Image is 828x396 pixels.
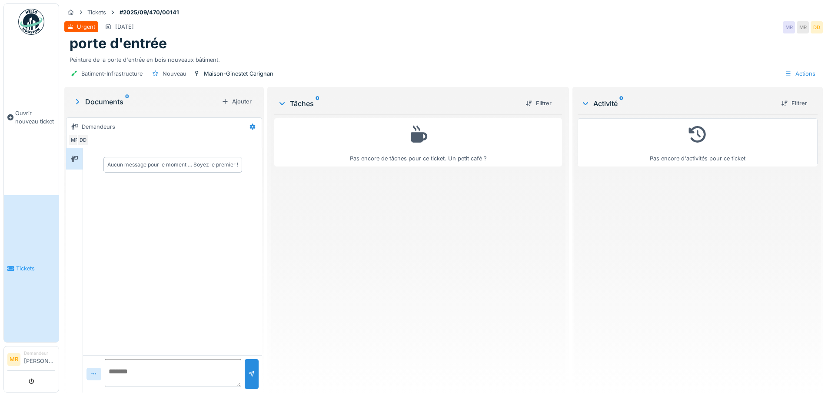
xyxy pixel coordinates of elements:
div: Ajouter [218,96,255,107]
div: Filtrer [778,97,811,109]
a: Tickets [4,195,59,343]
sup: 0 [619,98,623,109]
div: Demandeurs [82,123,115,131]
li: MR [7,353,20,366]
div: Nouveau [163,70,186,78]
div: Demandeur [24,350,55,356]
div: Peinture de la porte d'entrée en bois nouveaux bâtiment. [70,52,818,64]
div: Maison-Ginestet Carignan [204,70,273,78]
a: Ouvrir nouveau ticket [4,40,59,195]
div: Filtrer [522,97,555,109]
img: Badge_color-CXgf-gQk.svg [18,9,44,35]
span: Tickets [16,264,55,273]
div: Activité [581,98,774,109]
span: Ouvrir nouveau ticket [15,109,55,126]
strong: #2025/09/470/00141 [116,8,183,17]
div: Batiment-Infrastructure [81,70,143,78]
div: Tâches [278,98,518,109]
div: MR [68,134,80,146]
div: Pas encore de tâches pour ce ticket. Un petit café ? [280,122,556,163]
a: MR Demandeur[PERSON_NAME] [7,350,55,371]
div: Actions [781,67,819,80]
div: Aucun message pour le moment … Soyez le premier ! [107,161,238,169]
div: MR [797,21,809,33]
div: MR [783,21,795,33]
div: DD [77,134,89,146]
sup: 0 [316,98,319,109]
div: Documents [73,97,218,107]
div: Pas encore d'activités pour ce ticket [583,122,812,163]
li: [PERSON_NAME] [24,350,55,369]
div: Tickets [87,8,106,17]
div: [DATE] [115,23,134,31]
sup: 0 [125,97,129,107]
h1: porte d'entrée [70,35,167,52]
div: DD [811,21,823,33]
div: Urgent [77,23,95,31]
